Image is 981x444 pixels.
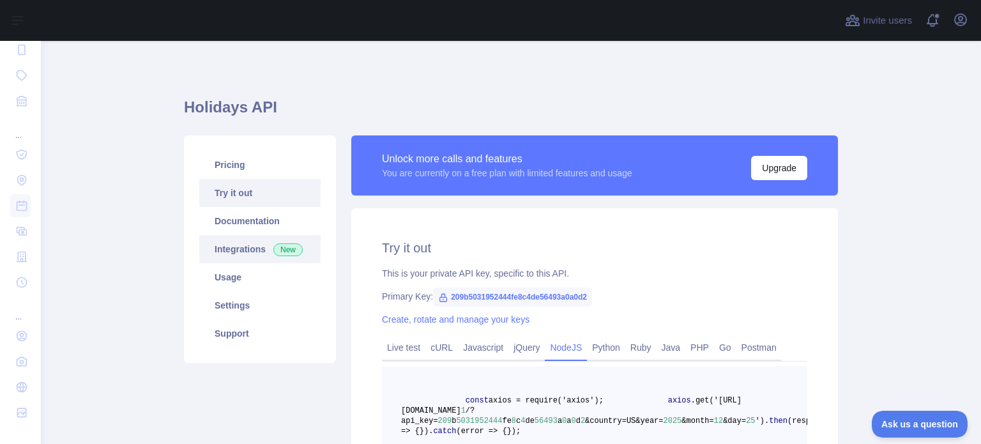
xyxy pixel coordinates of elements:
span: 12 [714,417,723,425]
h1: Holidays API [184,97,838,128]
span: 209 [438,417,452,425]
a: Go [714,337,736,358]
span: 0 [562,417,567,425]
span: }); [507,427,521,436]
button: Invite users [842,10,915,31]
span: axios = require('axios'); [489,396,604,405]
button: Upgrade [751,156,807,180]
div: This is your private API key, specific to this API. [382,267,807,280]
a: Support [199,319,321,348]
span: b [452,417,456,425]
span: 25 [746,417,755,425]
span: c [516,417,521,425]
a: Java [657,337,686,358]
span: . [764,417,769,425]
a: Settings [199,291,321,319]
span: }) [420,427,429,436]
a: Documentation [199,207,321,235]
span: a [567,417,571,425]
h2: Try it out [382,239,807,257]
a: Integrations New [199,235,321,263]
a: NodeJS [545,337,587,358]
a: PHP [685,337,714,358]
div: You are currently on a free plan with limited features and usage [382,167,632,180]
span: 4 [521,417,525,425]
a: Try it out [199,179,321,207]
span: 2025 [664,417,682,425]
span: 0 [571,417,575,425]
span: 5031952444 [456,417,502,425]
span: &day= [723,417,746,425]
a: Create, rotate and manage your keys [382,314,529,325]
span: &month= [681,417,713,425]
span: 209b5031952444fe8c4de56493a0a0d2 [433,287,592,307]
span: catch [433,427,456,436]
a: Live test [382,337,425,358]
div: Primary Key: [382,290,807,303]
div: ... [10,115,31,141]
a: cURL [425,337,458,358]
span: &country=US&year= [585,417,663,425]
span: d [576,417,581,425]
span: (error => { [456,427,506,436]
span: const [466,396,489,405]
span: 8 [512,417,516,425]
span: 56493 [535,417,558,425]
a: Pricing [199,151,321,179]
span: a [558,417,562,425]
div: Unlock more calls and features [382,151,632,167]
span: 2 [581,417,585,425]
span: axios [668,396,691,405]
iframe: Toggle Customer Support [872,411,968,438]
div: ... [10,296,31,322]
span: ') [756,417,764,425]
span: then [769,417,787,425]
a: Usage [199,263,321,291]
span: de [525,417,534,425]
a: Javascript [458,337,508,358]
span: Invite users [863,13,912,28]
a: Ruby [625,337,657,358]
span: New [273,243,303,256]
span: fe [502,417,511,425]
span: 1 [461,406,466,415]
a: jQuery [508,337,545,358]
a: Postman [736,337,782,358]
a: Python [587,337,625,358]
span: . [429,427,433,436]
